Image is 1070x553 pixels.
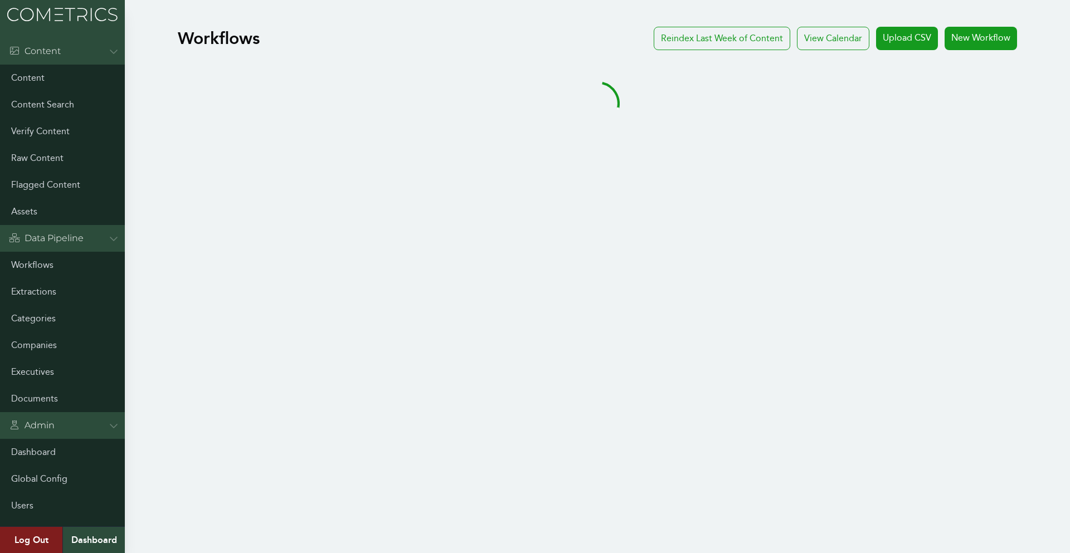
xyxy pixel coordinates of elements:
[62,527,125,553] a: Dashboard
[178,28,260,48] h1: Workflows
[945,27,1017,50] a: New Workflow
[575,81,620,126] svg: audio-loading
[797,27,869,50] div: View Calendar
[9,232,84,245] div: Data Pipeline
[654,27,790,50] a: Reindex Last Week of Content
[876,27,938,50] a: Upload CSV
[9,45,61,58] div: Content
[9,419,55,432] div: Admin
